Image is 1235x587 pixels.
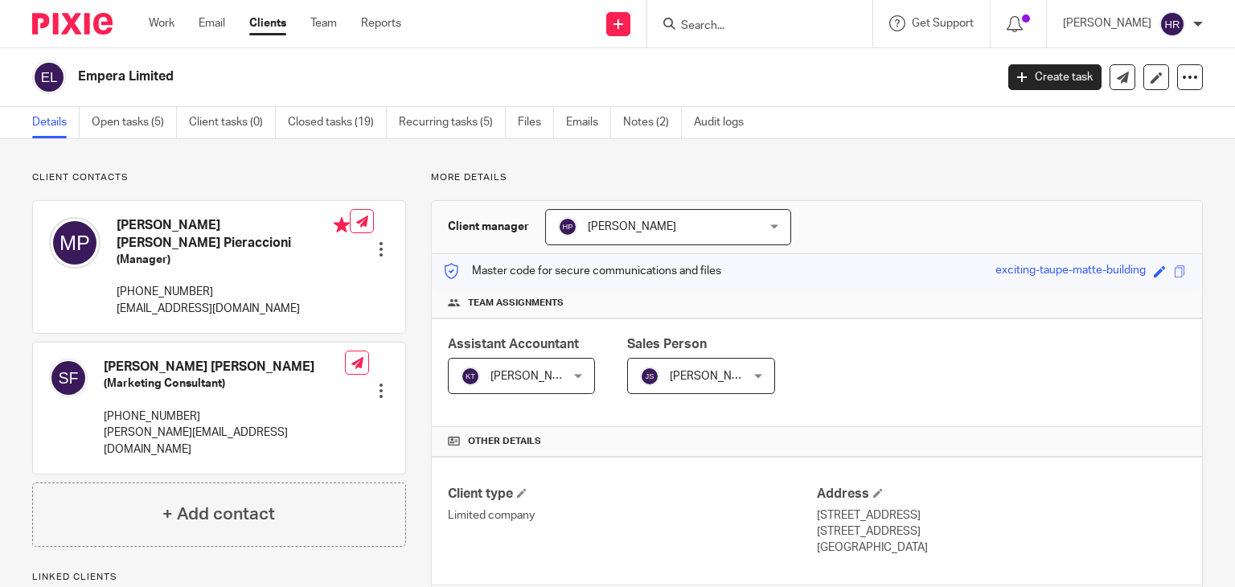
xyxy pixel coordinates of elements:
[78,68,803,85] h2: Empera Limited
[1159,11,1185,37] img: svg%3E
[444,263,721,279] p: Master code for secure communications and files
[431,171,1203,184] p: More details
[817,507,1186,523] p: [STREET_ADDRESS]
[104,359,345,376] h4: [PERSON_NAME] [PERSON_NAME]
[199,15,225,31] a: Email
[32,13,113,35] img: Pixie
[448,507,817,523] p: Limited company
[558,217,577,236] img: svg%3E
[117,217,350,252] h4: [PERSON_NAME] [PERSON_NAME] Pieraccioni
[162,502,275,527] h4: + Add contact
[588,221,676,232] span: [PERSON_NAME]
[361,15,401,31] a: Reports
[334,217,350,233] i: Primary
[1008,64,1102,90] a: Create task
[448,219,529,235] h3: Client manager
[448,338,579,351] span: Assistant Accountant
[912,18,974,29] span: Get Support
[518,107,554,138] a: Files
[468,297,564,310] span: Team assignments
[1063,15,1151,31] p: [PERSON_NAME]
[49,359,88,397] img: svg%3E
[461,367,480,386] img: svg%3E
[32,107,80,138] a: Details
[694,107,756,138] a: Audit logs
[149,15,174,31] a: Work
[249,15,286,31] a: Clients
[117,301,350,317] p: [EMAIL_ADDRESS][DOMAIN_NAME]
[32,171,406,184] p: Client contacts
[623,107,682,138] a: Notes (2)
[399,107,506,138] a: Recurring tasks (5)
[49,217,101,269] img: svg%3E
[468,435,541,448] span: Other details
[670,371,758,382] span: [PERSON_NAME]
[817,523,1186,540] p: [STREET_ADDRESS]
[32,60,66,94] img: svg%3E
[640,367,659,386] img: svg%3E
[189,107,276,138] a: Client tasks (0)
[627,338,707,351] span: Sales Person
[92,107,177,138] a: Open tasks (5)
[117,252,350,268] h5: (Manager)
[310,15,337,31] a: Team
[104,376,345,392] h5: (Marketing Consultant)
[104,425,345,458] p: [PERSON_NAME][EMAIL_ADDRESS][DOMAIN_NAME]
[490,371,579,382] span: [PERSON_NAME]
[679,19,824,34] input: Search
[288,107,387,138] a: Closed tasks (19)
[32,571,406,584] p: Linked clients
[995,262,1146,281] div: exciting-taupe-matte-building
[817,486,1186,503] h4: Address
[117,284,350,300] p: [PHONE_NUMBER]
[817,540,1186,556] p: [GEOGRAPHIC_DATA]
[566,107,611,138] a: Emails
[448,486,817,503] h4: Client type
[104,408,345,425] p: [PHONE_NUMBER]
